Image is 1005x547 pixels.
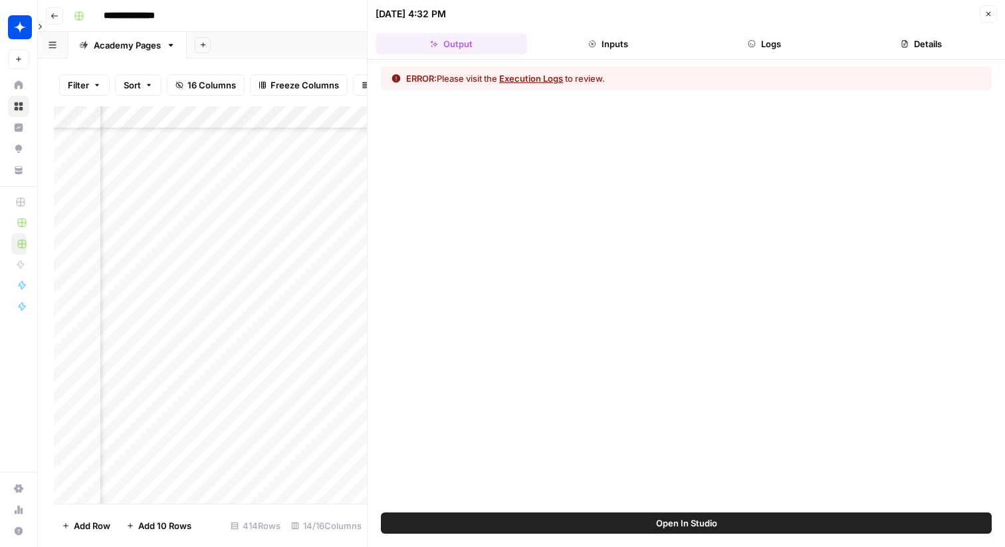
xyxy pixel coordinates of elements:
[138,519,191,532] span: Add 10 Rows
[8,74,29,96] a: Home
[499,72,563,85] button: Execution Logs
[124,78,141,92] span: Sort
[94,39,161,52] div: Academy Pages
[286,515,367,536] div: 14/16 Columns
[225,515,286,536] div: 414 Rows
[8,138,29,160] a: Opportunities
[167,74,245,96] button: 16 Columns
[74,519,110,532] span: Add Row
[68,32,187,58] a: Academy Pages
[187,78,236,92] span: 16 Columns
[8,499,29,520] a: Usage
[271,78,339,92] span: Freeze Columns
[376,33,527,55] button: Output
[250,74,348,96] button: Freeze Columns
[68,78,89,92] span: Filter
[8,11,29,44] button: Workspace: Wiz
[656,516,717,530] span: Open In Studio
[8,160,29,181] a: Your Data
[59,74,110,96] button: Filter
[8,117,29,138] a: Insights
[845,33,997,55] button: Details
[8,96,29,117] a: Browse
[406,72,605,85] div: Please visit the to review.
[8,478,29,499] a: Settings
[118,515,199,536] button: Add 10 Rows
[532,33,684,55] button: Inputs
[8,520,29,542] button: Help + Support
[115,74,162,96] button: Sort
[376,7,446,21] div: [DATE] 4:32 PM
[54,515,118,536] button: Add Row
[381,512,992,534] button: Open In Studio
[8,15,32,39] img: Wiz Logo
[406,73,437,84] span: ERROR:
[689,33,841,55] button: Logs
